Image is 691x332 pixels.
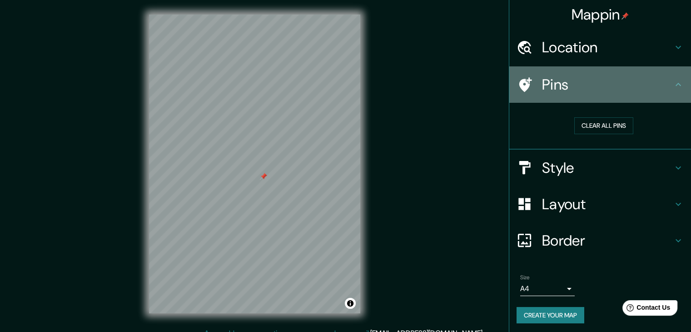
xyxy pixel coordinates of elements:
button: Clear all pins [574,117,633,134]
h4: Border [542,231,673,250]
button: Create your map [517,307,584,324]
div: Pins [509,66,691,103]
div: Border [509,222,691,259]
h4: Pins [542,75,673,94]
div: Style [509,150,691,186]
h4: Layout [542,195,673,213]
button: Toggle attribution [345,298,356,309]
h4: Style [542,159,673,177]
div: Location [509,29,691,65]
h4: Location [542,38,673,56]
div: A4 [520,282,575,296]
label: Size [520,273,530,281]
canvas: Map [149,15,360,313]
div: Layout [509,186,691,222]
h4: Mappin [572,5,629,24]
iframe: Help widget launcher [610,297,681,322]
img: pin-icon.png [621,12,629,20]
